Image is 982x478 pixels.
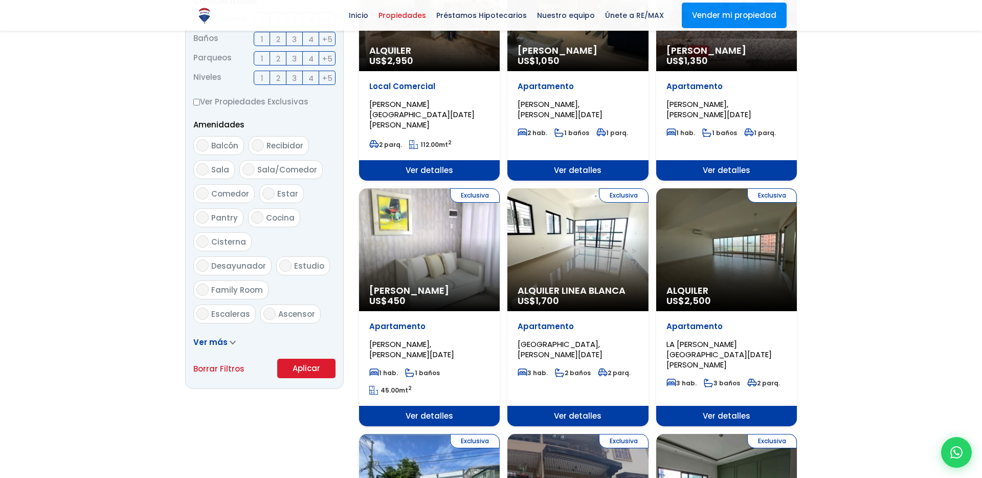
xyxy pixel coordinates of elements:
span: [GEOGRAPHIC_DATA], [PERSON_NAME][DATE] [518,339,602,360]
input: Ascensor [263,308,276,320]
input: Family Room [196,284,209,296]
span: 2,950 [387,54,413,67]
span: [PERSON_NAME][GEOGRAPHIC_DATA][DATE][PERSON_NAME] [369,99,475,130]
span: 2 [276,72,280,84]
a: Exclusiva Alquiler Linea Blanca US$1,700 Apartamento [GEOGRAPHIC_DATA], [PERSON_NAME][DATE] 3 hab... [507,188,648,426]
input: Cocina [251,211,263,224]
span: Sala [211,164,229,175]
span: +5 [322,52,332,65]
span: Ver detalles [656,160,797,181]
span: US$ [518,294,559,307]
span: 112.00 [420,140,439,149]
input: Escaleras [196,308,209,320]
span: 2 parq. [598,368,631,377]
span: [PERSON_NAME], [PERSON_NAME][DATE] [666,99,751,120]
span: Exclusiva [747,434,797,448]
input: Estudio [279,259,292,272]
span: Alquiler [369,46,489,56]
p: Apartamento [666,81,787,92]
span: 1 hab. [369,368,398,377]
a: Borrar Filtros [193,362,244,375]
span: 1 [261,72,263,84]
span: 1 parq. [596,128,628,137]
span: +5 [322,72,332,84]
span: 4 [308,72,314,84]
span: 3 hab. [518,368,548,377]
span: 4 [308,33,314,46]
span: 2 parq. [369,140,402,149]
span: US$ [666,54,708,67]
p: Apartamento [369,321,489,332]
span: 1 baños [702,128,737,137]
span: 3 hab. [666,379,697,387]
span: 2 [276,52,280,65]
input: Recibidor [252,139,264,151]
span: [PERSON_NAME] [369,286,489,296]
sup: 2 [408,384,412,392]
span: Únete a RE/MAX [600,8,669,23]
span: Parqueos [193,51,232,66]
input: Sala/Comedor [242,163,255,176]
span: 1,050 [535,54,560,67]
input: Cisterna [196,235,209,248]
span: US$ [666,294,711,307]
input: Estar [262,187,275,200]
span: Balcón [211,140,238,151]
span: 2 baños [555,368,591,377]
span: 1 hab. [666,128,695,137]
span: Ver detalles [359,406,500,426]
span: 2 parq. [747,379,780,387]
span: 2,500 [684,294,711,307]
span: Exclusiva [599,188,649,203]
span: Estar [277,188,298,199]
span: 2 hab. [518,128,547,137]
span: 1 baños [554,128,589,137]
span: Sala/Comedor [257,164,317,175]
span: Estudio [294,260,324,271]
label: Ver Propiedades Exclusivas [193,95,336,108]
a: Exclusiva [PERSON_NAME] US$450 Apartamento [PERSON_NAME], [PERSON_NAME][DATE] 1 hab. 1 baños 45.0... [359,188,500,426]
span: Recibidor [266,140,303,151]
span: Family Room [211,285,263,295]
span: Cisterna [211,236,246,247]
span: LA [PERSON_NAME][GEOGRAPHIC_DATA][DATE][PERSON_NAME] [666,339,772,370]
span: 1 baños [405,368,440,377]
span: Ver más [193,337,228,347]
span: US$ [369,54,413,67]
input: Sala [196,163,209,176]
span: 1 [261,33,263,46]
span: 1 parq. [744,128,776,137]
span: [PERSON_NAME] [666,46,787,56]
span: Inicio [344,8,373,23]
a: Vender mi propiedad [682,3,787,28]
input: Desayunador [196,259,209,272]
a: Exclusiva Alquiler US$2,500 Apartamento LA [PERSON_NAME][GEOGRAPHIC_DATA][DATE][PERSON_NAME] 3 ha... [656,188,797,426]
span: 1,700 [535,294,559,307]
span: Alquiler Linea Blanca [518,286,638,296]
span: 450 [387,294,406,307]
span: Exclusiva [450,188,500,203]
span: Nuestro equipo [532,8,600,23]
input: Comedor [196,187,209,200]
span: Ascensor [278,309,315,319]
span: [PERSON_NAME], [PERSON_NAME][DATE] [369,339,454,360]
span: 1 [261,52,263,65]
p: Apartamento [518,81,638,92]
span: 3 baños [704,379,740,387]
span: [PERSON_NAME] [518,46,638,56]
span: Baños [193,32,218,46]
span: 45.00 [381,386,399,395]
span: Exclusiva [450,434,500,448]
span: 3 [292,33,297,46]
sup: 2 [448,139,452,146]
p: Apartamento [666,321,787,332]
span: Desayunador [211,260,266,271]
img: Logo de REMAX [195,7,213,25]
span: 4 [308,52,314,65]
span: US$ [518,54,560,67]
span: Cocina [266,212,295,223]
span: Exclusiva [747,188,797,203]
p: Apartamento [518,321,638,332]
span: Ver detalles [507,406,648,426]
p: Local Comercial [369,81,489,92]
